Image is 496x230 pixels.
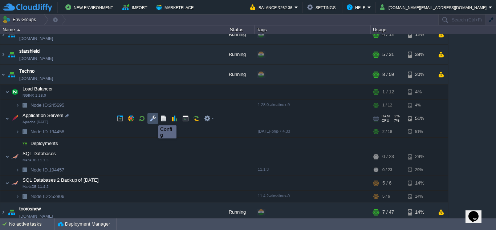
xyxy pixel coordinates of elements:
div: 1 / 12 [382,85,394,99]
div: 12% [408,25,431,44]
img: AMDAwAAAACH5BAEAAAAALAAAAAABAAEAAAICRAEAOw== [10,176,20,190]
a: starshield [19,48,40,55]
button: Settings [307,3,338,12]
span: 252806 [30,193,65,199]
span: NGINX 1.28.0 [23,93,46,98]
span: 194457 [30,167,65,173]
img: AMDAwAAAACH5BAEAAAAALAAAAAABAAEAAAICRAEAOw== [0,65,6,84]
span: 7% [392,118,399,123]
img: AMDAwAAAACH5BAEAAAAALAAAAAABAAEAAAICRAEAOw== [5,85,9,99]
a: toorosnew [19,205,41,213]
a: Node ID:194457 [30,167,65,173]
img: AMDAwAAAACH5BAEAAAAALAAAAAABAAEAAAICRAEAOw== [20,164,30,175]
iframe: chat widget [465,201,489,223]
span: MariaDB 11.4.2 [23,185,49,189]
button: Balance ₹262.36 [250,3,294,12]
img: AMDAwAAAACH5BAEAAAAALAAAAAABAAEAAAICRAEAOw== [15,100,20,111]
button: New Environment [65,3,115,12]
img: AMDAwAAAACH5BAEAAAAALAAAAAABAAEAAAICRAEAOw== [0,45,6,64]
span: CPU [382,118,389,123]
a: SQL Databases 2 Backup of [DATE]MariaDB 11.4.2 [22,177,100,183]
div: 4% [408,100,431,111]
span: SQL Databases 2 Backup of [DATE] [22,177,100,183]
span: 245695 [30,102,65,108]
button: [DOMAIN_NAME][EMAIL_ADDRESS][DOMAIN_NAME] [380,3,489,12]
span: Node ID: [31,129,49,134]
a: Application ServersApache [DATE] [22,113,65,118]
button: Help [347,3,367,12]
a: Node ID:245695 [30,102,65,108]
img: AMDAwAAAACH5BAEAAAAALAAAAAABAAEAAAICRAEAOw== [5,176,9,190]
img: AMDAwAAAACH5BAEAAAAALAAAAAABAAEAAAICRAEAOw== [15,138,20,149]
button: Deployment Manager [58,221,110,228]
a: Node ID:194458 [30,129,65,135]
div: Config [160,126,175,138]
div: 20% [408,65,431,84]
div: 14% [408,191,431,202]
a: [DOMAIN_NAME] [19,213,53,220]
div: Running [218,25,255,44]
span: 1.28.0-almalinux-9 [258,102,290,107]
img: AMDAwAAAACH5BAEAAAAALAAAAAABAAEAAAICRAEAOw== [7,45,17,64]
span: Node ID: [31,194,49,199]
span: Node ID: [31,102,49,108]
button: Marketplace [156,3,196,12]
img: AMDAwAAAACH5BAEAAAAALAAAAAABAAEAAAICRAEAOw== [15,164,20,175]
div: Running [218,202,255,222]
span: Application Servers [22,112,65,118]
a: Load BalancerNGINX 1.28.0 [22,86,54,92]
div: Tags [255,25,370,34]
img: AMDAwAAAACH5BAEAAAAALAAAAAABAAEAAAICRAEAOw== [7,65,17,84]
div: 5 / 6 [382,191,390,202]
div: 51% [408,126,431,137]
img: AMDAwAAAACH5BAEAAAAALAAAAAABAAEAAAICRAEAOw== [20,100,30,111]
img: AMDAwAAAACH5BAEAAAAALAAAAAABAAEAAAICRAEAOw== [0,202,6,222]
span: 11.1.3 [258,167,269,172]
div: 38% [408,45,431,64]
div: 14% [408,176,431,190]
img: AMDAwAAAACH5BAEAAAAALAAAAAABAAEAAAICRAEAOw== [20,191,30,202]
img: AMDAwAAAACH5BAEAAAAALAAAAAABAAEAAAICRAEAOw== [20,126,30,137]
div: No active tasks [9,218,54,230]
div: 0 / 23 [382,149,394,164]
img: AMDAwAAAACH5BAEAAAAALAAAAAABAAEAAAICRAEAOw== [7,202,17,222]
div: 4 / 12 [382,25,394,44]
a: SQL DatabasesMariaDB 11.1.3 [22,151,57,156]
div: 5 / 6 [382,176,391,190]
button: Import [122,3,150,12]
button: Env Groups [3,15,38,25]
div: 2 / 18 [382,126,392,137]
div: 14% [408,202,431,222]
a: [DOMAIN_NAME] [19,35,53,42]
div: 0 / 23 [382,164,392,175]
div: 4% [408,85,431,99]
div: Status [219,25,254,34]
img: AMDAwAAAACH5BAEAAAAALAAAAAABAAEAAAICRAEAOw== [5,149,9,164]
div: Running [218,65,255,84]
div: 7 / 47 [382,202,394,222]
img: AMDAwAAAACH5BAEAAAAALAAAAAABAAEAAAICRAEAOw== [5,111,9,126]
div: 8 / 59 [382,65,394,84]
a: Deployments [30,140,59,146]
img: AMDAwAAAACH5BAEAAAAALAAAAAABAAEAAAICRAEAOw== [10,149,20,164]
img: AMDAwAAAACH5BAEAAAAALAAAAAABAAEAAAICRAEAOw== [10,85,20,99]
img: AMDAwAAAACH5BAEAAAAALAAAAAABAAEAAAICRAEAOw== [15,191,20,202]
img: AMDAwAAAACH5BAEAAAAALAAAAAABAAEAAAICRAEAOw== [15,126,20,137]
div: 51% [408,111,431,126]
div: Running [218,45,255,64]
a: [DOMAIN_NAME] [19,75,53,82]
span: SQL Databases [22,150,57,157]
img: AMDAwAAAACH5BAEAAAAALAAAAAABAAEAAAICRAEAOw== [20,138,30,149]
span: Node ID: [31,167,49,173]
a: Techno [19,68,34,75]
a: Node ID:252806 [30,193,65,199]
span: [DATE]-php-7.4.33 [258,129,290,133]
span: Apache [DATE] [23,120,48,124]
img: CloudJiffy [3,3,52,12]
img: AMDAwAAAACH5BAEAAAAALAAAAAABAAEAAAICRAEAOw== [7,25,17,44]
div: 1 / 12 [382,100,392,111]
